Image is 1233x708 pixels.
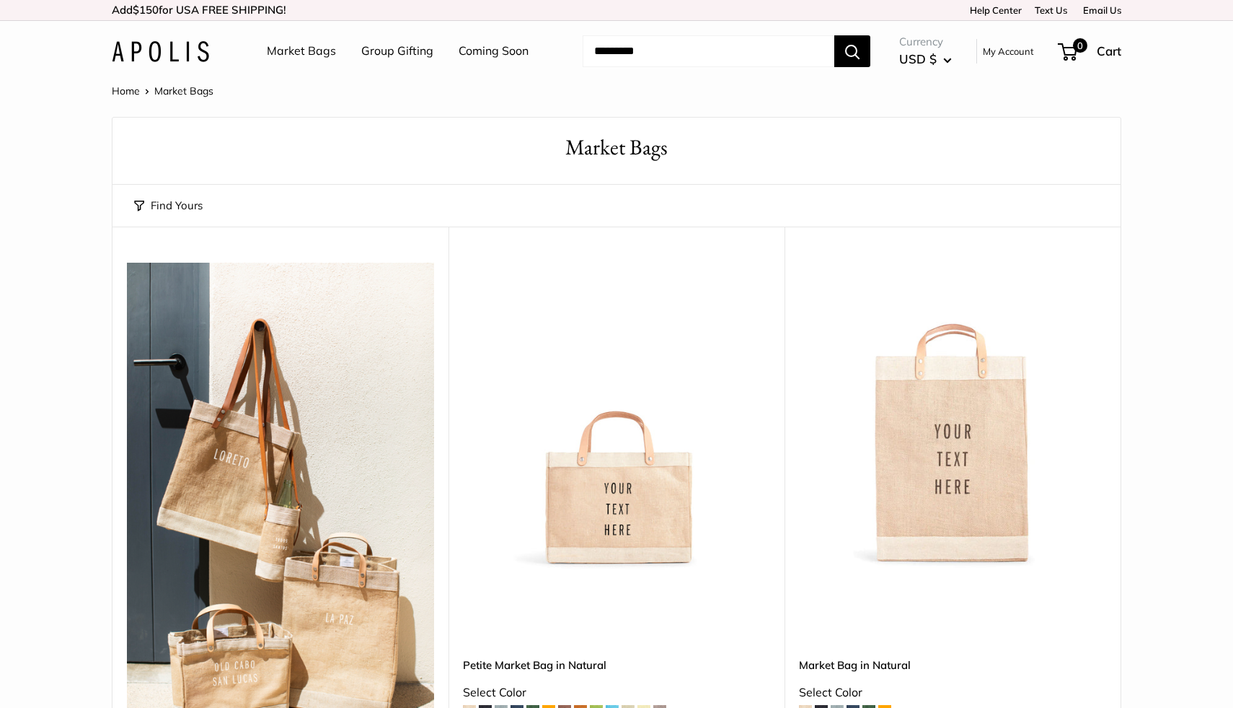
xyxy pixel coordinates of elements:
img: Petite Market Bag in Natural [463,263,770,570]
div: Select Color [799,682,1106,704]
a: Petite Market Bag in Naturaldescription_Effortless style that elevates every moment [463,263,770,570]
span: $150 [133,3,159,17]
h1: Market Bags [134,132,1099,163]
a: Group Gifting [361,40,433,62]
span: Cart [1097,43,1121,58]
a: Market Bag in NaturalMarket Bag in Natural [799,263,1106,570]
span: Currency [899,32,952,52]
a: Market Bags [267,40,336,62]
a: Help Center [965,4,1022,16]
div: Select Color [463,682,770,704]
a: Market Bag in Natural [799,657,1106,673]
nav: Breadcrumb [112,82,213,100]
a: Coming Soon [459,40,529,62]
button: USD $ [899,48,952,71]
input: Search... [583,35,834,67]
a: 0 Cart [1059,40,1121,63]
span: USD $ [899,51,937,66]
button: Find Yours [134,196,203,216]
a: Petite Market Bag in Natural [463,657,770,673]
a: Text Us [1035,4,1067,16]
a: Home [112,84,140,97]
span: Market Bags [154,84,213,97]
a: Email Us [1078,4,1121,16]
button: Search [834,35,870,67]
img: Apolis [112,41,209,62]
a: My Account [983,43,1034,60]
img: Market Bag in Natural [799,263,1106,570]
span: 0 [1073,38,1087,53]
